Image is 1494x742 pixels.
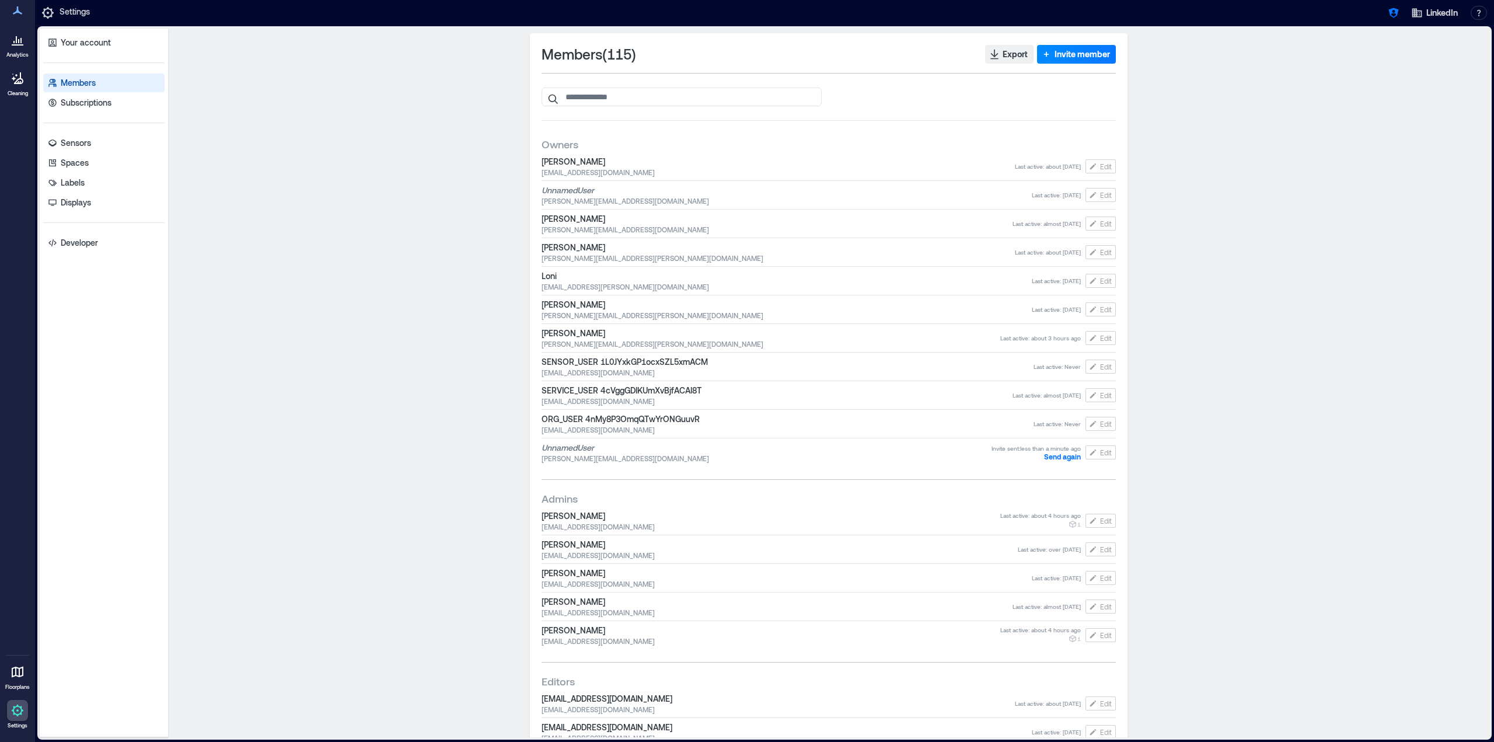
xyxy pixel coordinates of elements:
span: [PERSON_NAME][EMAIL_ADDRESS][DOMAIN_NAME] [542,196,1032,205]
p: Floorplans [5,684,30,691]
span: Edit [1100,602,1112,611]
span: Admins [542,492,578,506]
p: Spaces [61,157,89,169]
button: Edit [1085,696,1116,710]
button: Edit [1085,388,1116,402]
span: Edit [1100,516,1112,525]
p: Developer [61,237,98,249]
span: Last active : about [DATE] [1015,248,1081,256]
button: 1 [1068,520,1081,529]
button: Edit [1085,217,1116,231]
p: Settings [60,6,90,20]
button: Edit [1085,542,1116,556]
span: Last active : almost [DATE] [1013,220,1081,228]
span: [PERSON_NAME] [542,625,1000,636]
button: Edit [1085,725,1116,739]
a: Displays [43,193,165,212]
button: Edit [1085,274,1116,288]
span: Edit [1100,573,1112,583]
button: Edit [1085,360,1116,374]
span: [PERSON_NAME] [542,213,1013,225]
span: [EMAIL_ADDRESS][DOMAIN_NAME] [542,608,1013,617]
button: Edit [1085,417,1116,431]
p: Your account [61,37,111,48]
a: Labels [43,173,165,192]
span: Owners [542,137,578,151]
button: Export [985,45,1034,64]
button: Edit [1085,245,1116,259]
p: Members [61,77,96,89]
p: Analytics [6,51,29,58]
span: [PERSON_NAME] [542,328,1000,339]
span: [EMAIL_ADDRESS][PERSON_NAME][DOMAIN_NAME] [542,282,1032,291]
span: [EMAIL_ADDRESS][DOMAIN_NAME] [542,425,1034,434]
span: Invite sent: less than a minute ago [992,444,1081,452]
a: Your account [43,33,165,52]
span: Last active : almost [DATE] [1013,602,1081,611]
span: Edit [1100,305,1112,314]
span: Edit [1100,162,1112,171]
span: Last active : about 3 hours ago [1000,334,1081,342]
button: Edit [1085,159,1116,173]
span: Last active : [DATE] [1032,277,1081,285]
span: Last active : [DATE] [1032,574,1081,582]
button: Edit [1085,445,1116,459]
span: [PERSON_NAME] [542,539,1018,551]
p: Sensors [61,137,91,149]
a: Spaces [43,154,165,172]
span: Last active : about 4 hours ago [1000,511,1081,520]
a: Analytics [3,26,32,62]
span: [PERSON_NAME] [542,242,1015,253]
span: [PERSON_NAME] [542,567,1032,579]
span: Edit [1100,391,1112,400]
span: [PERSON_NAME][EMAIL_ADDRESS][PERSON_NAME][DOMAIN_NAME] [542,339,1000,349]
span: [PERSON_NAME] [542,156,1015,168]
button: Edit [1085,331,1116,345]
button: Edit [1085,600,1116,614]
a: Sensors [43,134,165,152]
button: 1 [1068,634,1081,643]
span: Edit [1100,448,1112,457]
span: [EMAIL_ADDRESS][DOMAIN_NAME] [542,636,1000,646]
a: Floorplans [2,658,33,694]
span: [PERSON_NAME] [542,596,1013,608]
span: Edit [1100,333,1112,343]
span: Invite member [1055,48,1110,60]
span: Edit [1100,545,1112,554]
i: Unnamed User [542,185,594,195]
span: Last active : about 4 hours ago [1000,626,1081,634]
span: [EMAIL_ADDRESS][DOMAIN_NAME] [542,522,1000,531]
span: Edit [1100,248,1112,257]
span: Export [1003,48,1028,60]
button: Edit [1085,188,1116,202]
a: Members [43,74,165,92]
span: [PERSON_NAME] [542,510,1000,522]
span: Editors [542,674,575,688]
span: [PERSON_NAME][EMAIL_ADDRESS][DOMAIN_NAME] [542,454,992,463]
p: Subscriptions [61,97,111,109]
a: Cleaning [3,64,32,100]
span: SERVICE_USER 4cVggGDIKUmXvBjfACAI8T [542,385,1013,396]
p: Displays [61,197,91,208]
span: [PERSON_NAME][EMAIL_ADDRESS][PERSON_NAME][DOMAIN_NAME] [542,253,1015,263]
span: Last active : over [DATE] [1018,545,1081,553]
span: [EMAIL_ADDRESS][DOMAIN_NAME] [542,579,1032,588]
button: Send again [1044,452,1081,461]
span: Last active : about [DATE] [1015,162,1081,170]
span: Edit [1100,219,1112,228]
span: SENSOR_USER 1L0JYxkGP1ocxSZL5xmACM [542,356,1034,368]
span: [EMAIL_ADDRESS][DOMAIN_NAME] [542,693,1015,705]
span: Loni [542,270,1032,282]
button: LinkedIn [1408,4,1461,22]
button: Edit [1085,302,1116,316]
p: Cleaning [8,90,28,97]
button: Invite member [1037,45,1116,64]
span: [EMAIL_ADDRESS][DOMAIN_NAME] [542,168,1015,177]
span: LinkedIn [1426,7,1458,19]
span: Edit [1100,630,1112,640]
span: [EMAIL_ADDRESS][DOMAIN_NAME] [542,722,1032,733]
span: Edit [1100,699,1112,708]
span: [PERSON_NAME][EMAIL_ADDRESS][DOMAIN_NAME] [542,225,1013,234]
